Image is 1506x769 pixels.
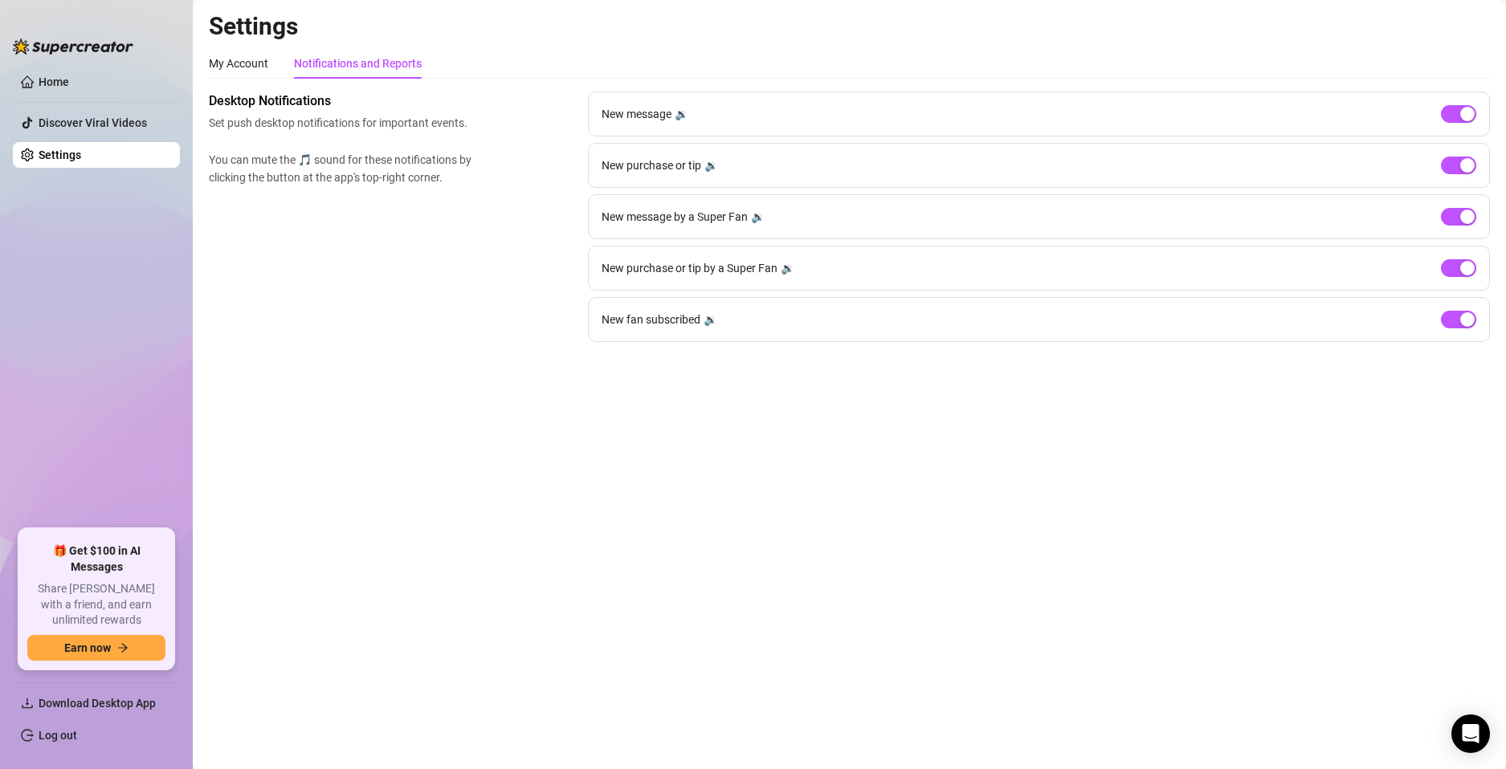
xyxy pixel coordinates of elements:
div: My Account [209,55,268,72]
img: logo-BBDzfeDw.svg [13,39,133,55]
span: download [21,697,34,710]
div: 🔉 [751,208,765,226]
div: 🔉 [704,311,717,328]
div: Open Intercom Messenger [1451,714,1490,753]
span: New fan subscribed [602,311,700,328]
div: Notifications and Reports [294,55,422,72]
a: Discover Viral Videos [39,116,147,129]
div: 🔉 [704,157,718,174]
span: Earn now [64,641,111,654]
span: Set push desktop notifications for important events. [209,114,479,132]
span: Share [PERSON_NAME] with a friend, and earn unlimited rewards [27,581,165,629]
span: 🎁 Get $100 in AI Messages [27,543,165,575]
span: Download Desktop App [39,697,156,710]
span: Desktop Notifications [209,92,479,111]
span: New message [602,105,671,123]
a: Home [39,75,69,88]
span: arrow-right [117,642,129,653]
a: Settings [39,149,81,161]
span: New message by a Super Fan [602,208,748,226]
span: New purchase or tip by a Super Fan [602,259,777,277]
button: Earn nowarrow-right [27,635,165,661]
div: 🔉 [781,259,794,277]
div: 🔉 [675,105,688,123]
span: New purchase or tip [602,157,701,174]
span: You can mute the 🎵 sound for these notifications by clicking the button at the app's top-right co... [209,151,479,186]
a: Log out [39,729,77,742]
h2: Settings [209,11,1490,42]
